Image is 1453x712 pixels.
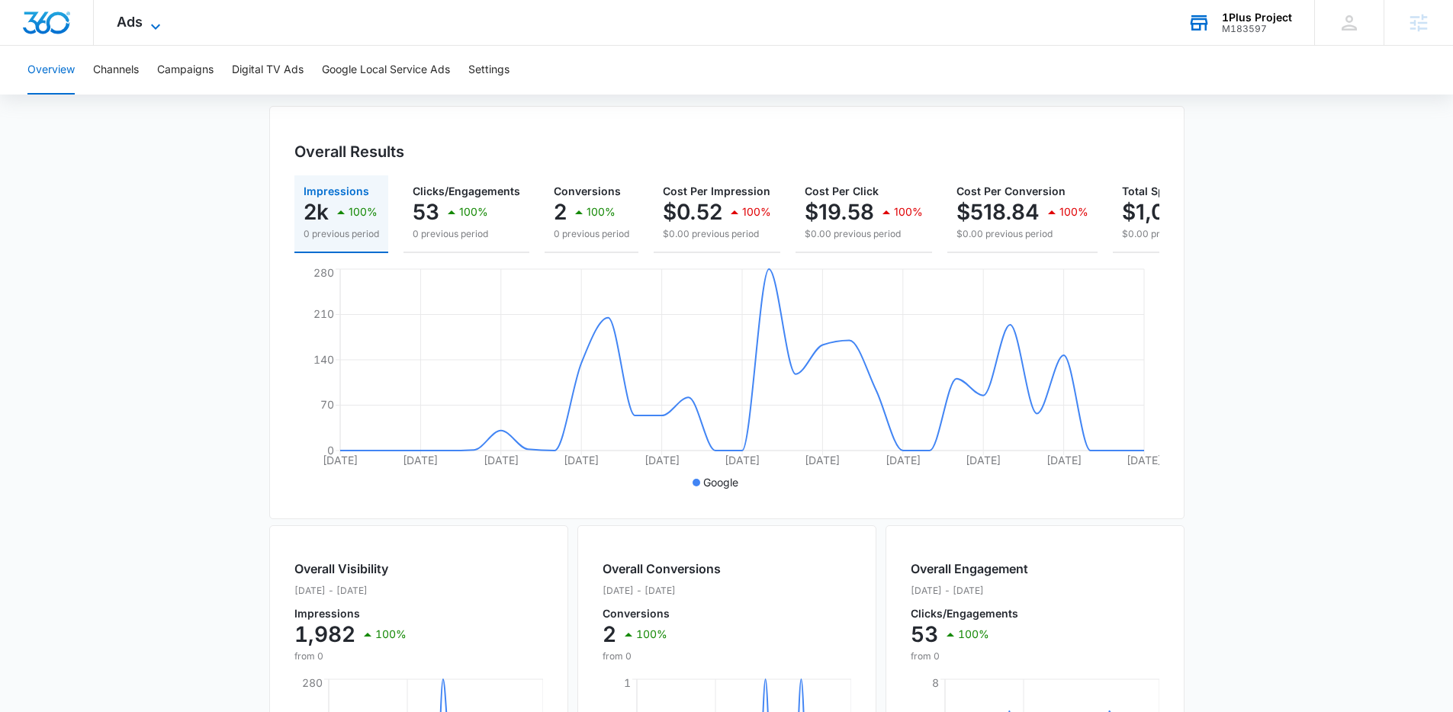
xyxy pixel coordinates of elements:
p: 100% [349,207,378,217]
h3: Overall Results [294,140,404,163]
p: 53 [911,622,938,646]
p: $518.84 [956,200,1040,224]
p: $0.00 previous period [805,227,923,241]
button: Campaigns [157,46,214,95]
p: from 0 [603,649,721,663]
p: 0 previous period [554,227,629,241]
span: Cost Per Impression [663,184,770,197]
p: 100% [375,629,407,640]
p: Clicks/Engagements [911,608,1028,619]
tspan: 8 [932,676,939,689]
p: 2 [603,622,616,646]
p: [DATE] - [DATE] [294,584,407,598]
p: 100% [636,629,667,640]
p: from 0 [294,649,407,663]
tspan: [DATE] [1046,454,1081,467]
button: Channels [93,46,139,95]
h2: Overall Visibility [294,560,407,578]
p: $0.00 previous period [663,227,771,241]
p: [DATE] - [DATE] [911,584,1028,598]
p: 100% [742,207,771,217]
button: Digital TV Ads [232,46,304,95]
button: Overview [27,46,75,95]
p: 100% [459,207,488,217]
tspan: 280 [302,676,323,689]
tspan: [DATE] [564,454,599,467]
p: $0.52 [663,200,722,224]
p: Google [703,474,738,490]
span: Impressions [304,184,369,197]
div: account id [1222,24,1292,34]
p: $0.00 previous period [1122,227,1269,241]
p: [DATE] - [DATE] [603,584,721,598]
h2: Overall Engagement [911,560,1028,578]
p: 0 previous period [413,227,520,241]
tspan: [DATE] [323,454,358,467]
p: $1,037.70 [1122,200,1220,224]
span: Clicks/Engagements [413,184,520,197]
tspan: 1 [624,676,631,689]
tspan: 70 [320,398,334,411]
span: Ads [117,14,143,30]
p: 100% [958,629,989,640]
tspan: 280 [313,266,334,279]
p: Conversions [603,608,721,619]
p: from 0 [911,649,1028,663]
tspan: [DATE] [805,454,840,467]
button: Google Local Service Ads [322,46,450,95]
tspan: [DATE] [483,454,518,467]
tspan: 140 [313,353,334,366]
p: $0.00 previous period [956,227,1088,241]
p: Impressions [294,608,407,619]
span: Cost Per Click [805,184,879,197]
p: 2k [304,200,329,224]
tspan: [DATE] [1127,454,1162,467]
button: Settings [468,46,510,95]
p: 100% [1059,207,1088,217]
tspan: [DATE] [885,454,920,467]
div: account name [1222,11,1292,24]
tspan: [DATE] [644,454,679,467]
tspan: [DATE] [966,454,1001,467]
p: 2 [554,200,567,224]
span: Conversions [554,184,621,197]
tspan: [DATE] [403,454,438,467]
span: Cost Per Conversion [956,184,1066,197]
span: Total Spend [1122,184,1185,197]
tspan: [DATE] [725,454,760,467]
tspan: 210 [313,307,334,320]
p: 100% [894,207,923,217]
p: 53 [413,200,439,224]
p: 100% [587,207,616,217]
p: $19.58 [805,200,874,224]
p: 0 previous period [304,227,379,241]
h2: Overall Conversions [603,560,721,578]
p: 1,982 [294,622,355,646]
tspan: 0 [327,444,334,457]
